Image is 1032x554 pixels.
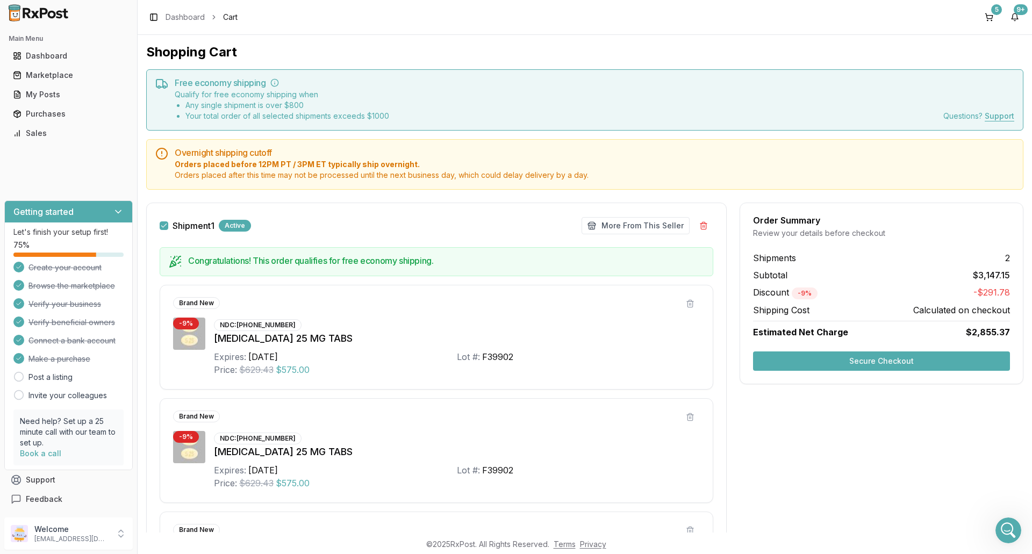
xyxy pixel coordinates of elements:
span: Shipments [753,251,796,264]
span: Browse the marketplace [28,280,115,291]
img: logo [21,20,83,38]
span: Connect a bank account [28,335,116,346]
button: View status page [22,275,193,297]
div: 9+ [1014,4,1028,15]
a: Terms [554,539,576,549]
button: Feedback [4,490,133,509]
span: Cart [223,12,238,23]
a: 5 [980,9,998,26]
h5: Congratulations! This order qualifies for free economy shipping. [188,256,704,265]
div: [MEDICAL_DATA] 25 MG TABS [214,444,700,459]
img: Jardiance 25 MG TABS [173,318,205,350]
div: Questions? [943,111,1014,121]
h5: Overnight shipping cutoff [175,148,1014,157]
h3: Getting started [13,205,74,218]
button: My Posts [4,86,133,103]
span: Estimated Net Charge [753,327,848,337]
li: Your total order of all selected shipments exceeds $ 1000 [185,111,389,121]
p: Welcome [34,524,109,535]
a: Privacy [580,539,606,549]
h2: Main Menu [9,34,128,43]
span: 75 % [13,240,30,250]
div: Qualify for free economy shipping when [175,89,389,121]
span: Make a purchase [28,354,90,364]
span: -$291.78 [973,286,1010,299]
button: Support [4,470,133,490]
span: $2,855.37 [966,326,1010,339]
span: 2 [1005,251,1010,264]
a: Marketplace [9,66,128,85]
span: Help [170,362,188,370]
button: 9+ [1006,9,1023,26]
div: Lot #: [457,464,480,477]
img: RxPost Logo [4,4,73,21]
p: Hi [PERSON_NAME] [21,76,193,95]
div: Price: [214,477,237,490]
a: Dashboard [9,46,128,66]
span: $575.00 [276,363,310,376]
a: Dashboard [166,12,205,23]
div: F39902 [482,464,513,477]
div: [DATE] [248,350,278,363]
a: Invite your colleagues [28,390,107,401]
button: Search for help [16,193,199,214]
span: Discount [753,287,818,298]
span: Verify beneficial owners [28,317,115,328]
span: Create your account [28,262,102,273]
img: Profile image for Bobbie [126,17,147,39]
span: $629.43 [239,477,274,490]
div: Active [219,220,251,232]
div: [DATE] [248,464,278,477]
span: $3,147.15 [973,269,1010,282]
p: How can we help? [21,95,193,113]
span: Messages [89,362,126,370]
div: Brand New [173,524,220,536]
img: Jardiance 25 MG TABS [173,431,205,463]
span: Search for help [22,198,87,210]
h1: Shopping Cart [146,44,1023,61]
div: My Posts [13,89,124,100]
h5: Free economy shipping [175,78,1014,87]
p: [EMAIL_ADDRESS][DOMAIN_NAME] [34,535,109,543]
div: Price: [214,363,237,376]
div: Order Summary [753,216,1010,225]
a: Sales [9,124,128,143]
span: Im just hoping [DATE] everything will go back to normal [48,152,258,161]
div: Expires: [214,350,246,363]
div: Purchases [13,109,124,119]
li: Any single shipment is over $ 800 [185,100,389,111]
button: Messages [71,335,143,378]
div: [PERSON_NAME] [48,162,110,174]
div: Review your details before checkout [753,228,1010,239]
div: 5 [991,4,1002,15]
div: • [DATE] [112,162,142,174]
div: Marketplace [13,70,124,81]
a: My Posts [9,85,128,104]
a: Book a call [20,449,61,458]
button: Purchases [4,105,133,123]
span: Home [24,362,48,370]
img: Profile image for Manuel [146,17,168,39]
button: Marketplace [4,67,133,84]
img: User avatar [11,525,28,542]
div: Brand New [173,297,220,309]
span: Subtotal [753,269,787,282]
div: Close [185,17,204,37]
img: Profile image for Manuel [22,152,44,173]
button: Secure Checkout [753,351,1010,371]
div: - 9 % [173,431,199,443]
div: Recent messageProfile image for ManuelIm just hoping [DATE] everything will go back to normal[PER... [11,126,204,183]
button: Sales [4,125,133,142]
iframe: Intercom live chat [995,517,1021,543]
div: NDC: [PHONE_NUMBER] [214,433,302,444]
span: Feedback [26,494,62,505]
div: All services are online [22,260,193,271]
span: $575.00 [276,477,310,490]
p: Let's finish your setup first! [13,227,124,238]
span: $629.43 [239,363,274,376]
div: [MEDICAL_DATA] 25 MG TABS [214,331,700,346]
div: Sales [13,128,124,139]
span: Calculated on checkout [913,304,1010,316]
div: Expires: [214,464,246,477]
div: F39902 [482,350,513,363]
